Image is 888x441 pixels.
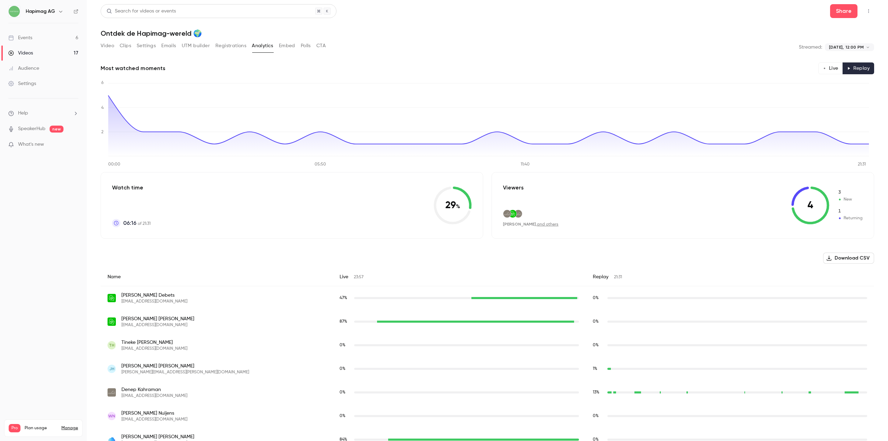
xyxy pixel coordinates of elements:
button: Registrations [215,40,246,51]
span: 0 % [593,320,599,324]
div: jpdebets@hetnet.nl [101,286,874,310]
button: Emails [161,40,176,51]
span: 87 % [340,320,347,324]
span: Pro [9,424,20,432]
span: Live watch time [340,342,351,348]
span: [EMAIL_ADDRESS][DOMAIN_NAME] [121,393,187,399]
span: 06:16 [123,219,136,227]
span: 47 % [340,296,347,300]
span: [PERSON_NAME] [PERSON_NAME] [121,363,249,370]
p: Streamed: [799,44,822,51]
span: TH [109,342,114,348]
p: of 21:31 [123,219,151,227]
h2: Most watched moments [101,64,165,73]
button: Replay [843,62,874,74]
button: Embed [279,40,295,51]
tspan: 11:40 [521,162,530,167]
img: hetnet.nl [509,210,516,218]
span: 0 % [593,296,599,300]
span: 12:00 PM [846,44,864,50]
tspan: 2 [101,130,103,134]
a: and others [537,222,558,227]
tspan: 05:50 [315,162,326,167]
span: Live watch time [340,366,351,372]
span: New [838,189,863,196]
button: Top Bar Actions [863,6,874,17]
div: Name [101,268,333,286]
div: wilmaalkmaar@hotmail.com [101,404,874,428]
button: Download CSV [823,253,874,264]
span: 23:57 [354,275,364,279]
span: [PERSON_NAME] Debets [121,292,187,299]
span: [DATE], [829,44,844,50]
span: 0 % [340,414,345,418]
h1: Ontdek de Hapimag-wereld 🌍 [101,29,874,37]
button: Video [101,40,114,51]
span: Replay watch time [593,319,604,325]
div: Events [8,34,32,41]
img: hapimag.com [503,210,511,218]
span: Replay watch time [593,389,604,396]
img: hetnet.nl [108,294,116,302]
div: Videos [8,50,33,57]
span: 1 % [593,367,597,371]
span: Tineke [PERSON_NAME] [121,339,187,346]
div: Settings [8,80,36,87]
span: Returning [838,208,863,214]
span: [EMAIL_ADDRESS][DOMAIN_NAME] [121,346,187,351]
span: Replay watch time [593,366,604,372]
span: Replay watch time [593,295,604,301]
span: 0 % [340,343,345,347]
span: Returning [838,215,863,221]
span: new [50,126,63,133]
h6: Hapimag AG [26,8,55,15]
p: Watch time [112,184,151,192]
span: 0 % [340,367,345,371]
span: [PERSON_NAME][EMAIL_ADDRESS][PERSON_NAME][DOMAIN_NAME] [121,370,249,375]
span: [EMAIL_ADDRESS][DOMAIN_NAME] [121,417,187,422]
span: [PERSON_NAME] Nuijens [121,410,187,417]
span: New [838,196,863,203]
a: Manage [61,425,78,431]
p: / 90 [67,432,78,439]
span: [PERSON_NAME] [PERSON_NAME] [121,315,194,322]
img: hapimag.com [514,210,522,218]
span: [EMAIL_ADDRESS][DOMAIN_NAME] [121,299,187,304]
a: SpeakerHub [18,125,45,133]
button: UTM builder [182,40,210,51]
li: help-dropdown-opener [8,110,78,117]
span: Live watch time [340,413,351,419]
span: Denep Kahraman [121,386,187,393]
div: jgdhake@gmail.com [101,333,874,357]
button: Analytics [252,40,273,51]
span: 21:31 [614,275,622,279]
tspan: 4 [101,106,104,110]
span: 17 [67,433,70,438]
span: JH [109,366,114,372]
div: Audience [8,65,39,72]
span: [EMAIL_ADDRESS][DOMAIN_NAME] [121,322,194,328]
div: Live [333,268,586,286]
button: Share [830,4,857,18]
img: planet.nl [108,317,116,326]
p: Videos [9,432,22,439]
span: 0 % [593,414,599,418]
div: , [503,221,558,227]
button: Settings [137,40,156,51]
div: joyce.hylkema@gmail.com [101,357,874,381]
div: sjeelkmanrooda@planet.nl [101,310,874,333]
span: 0 % [593,343,599,347]
tspan: 21:31 [858,162,866,167]
p: Viewers [503,184,524,192]
span: Live watch time [340,389,351,396]
div: denep.kahraman@hapimag.com [101,381,874,404]
span: Replay watch time [593,342,604,348]
tspan: 6 [101,81,104,85]
span: [PERSON_NAME] [503,222,536,227]
tspan: 00:00 [108,162,120,167]
button: CTA [316,40,326,51]
span: Live watch time [340,295,351,301]
span: Live watch time [340,319,351,325]
span: Replay watch time [593,413,604,419]
span: What's new [18,141,44,148]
